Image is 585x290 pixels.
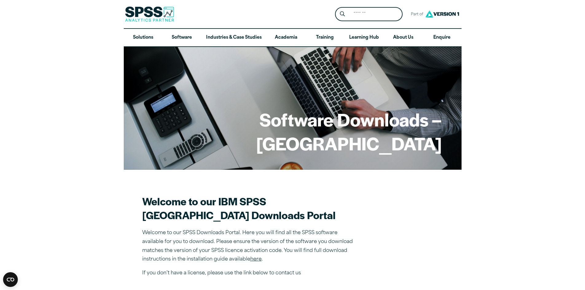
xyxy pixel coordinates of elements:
span: Part of [408,10,424,19]
p: Welcome to our SPSS Downloads Portal. Here you will find all the SPSS software available for you ... [142,229,357,264]
a: Industries & Case Studies [201,29,267,47]
a: here [250,257,262,262]
a: Software [162,29,201,47]
h2: Welcome to our IBM SPSS [GEOGRAPHIC_DATA] Downloads Portal [142,194,357,222]
a: Learning Hub [344,29,384,47]
p: If you don’t have a license, please use the link below to contact us [142,269,357,278]
a: Enquire [423,29,461,47]
h1: Software Downloads – [GEOGRAPHIC_DATA] [143,107,442,155]
a: Solutions [124,29,162,47]
button: Search magnifying glass icon [337,9,348,20]
form: Site Header Search Form [335,7,403,21]
a: Training [305,29,344,47]
a: Academia [267,29,305,47]
img: SPSS Analytics Partner [125,6,174,22]
a: About Us [384,29,423,47]
svg: Search magnifying glass icon [340,11,345,17]
nav: Desktop version of site main menu [124,29,462,47]
button: Open CMP widget [3,272,18,287]
img: Version1 Logo [424,8,461,20]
